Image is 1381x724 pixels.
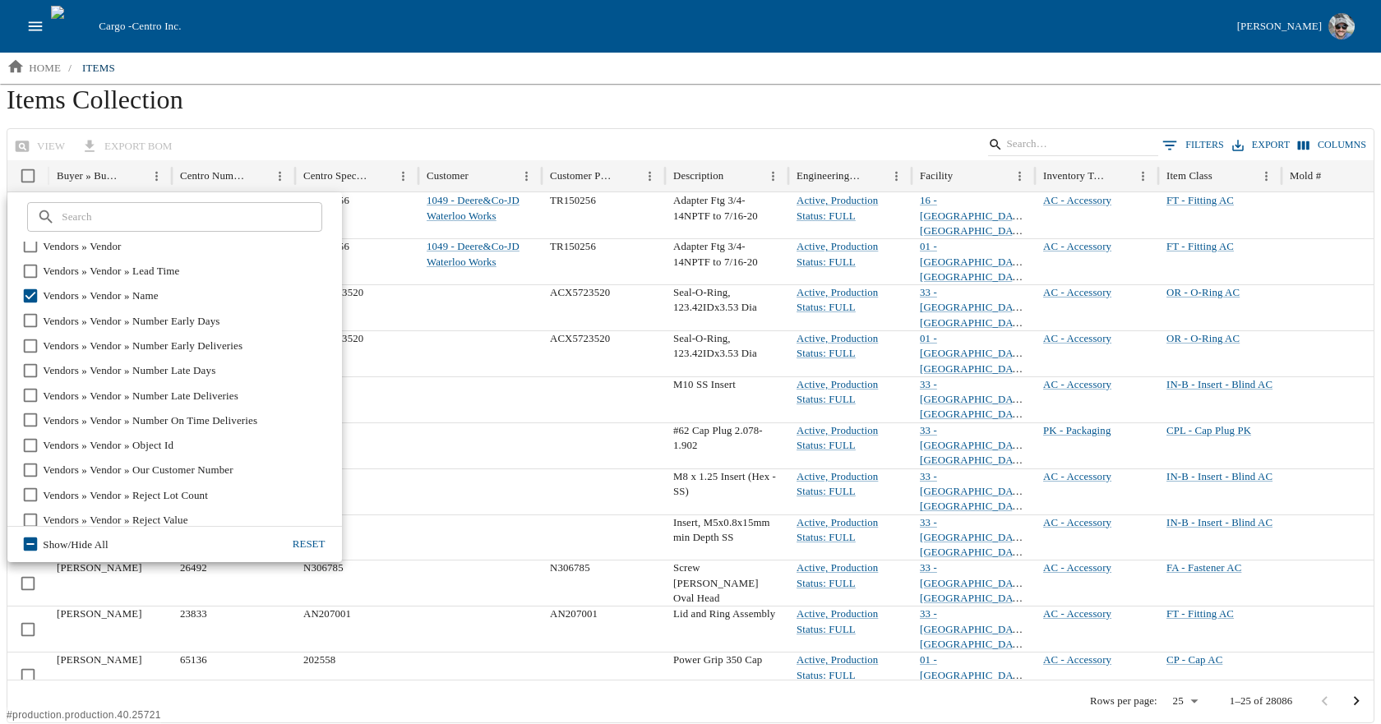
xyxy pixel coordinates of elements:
[295,560,418,606] div: N306785
[470,165,492,187] button: Sort
[172,560,295,606] div: 26492
[1290,170,1321,182] div: Mold #
[1166,241,1234,252] a: FT - Fitting AC
[43,413,257,429] span: Vendors » Vendor » Number On Time Deliveries
[145,165,168,187] button: Menu
[1043,379,1111,390] a: AC - Accessory
[797,170,862,182] div: Engineering Status
[1043,425,1111,436] a: PK - Packaging
[1043,517,1111,528] a: AC - Accessory
[180,170,246,182] div: Centro Number
[1166,170,1212,182] div: Item Class
[1166,195,1234,206] a: FT - Fitting AC
[1341,685,1372,717] button: Go to next page
[283,530,335,559] button: Reset
[797,333,878,359] a: Active, Production Status: FULL
[797,379,878,405] a: Active, Production Status: FULL
[427,195,520,221] a: 1049 - Deere&Co-JD Waterloo Works
[247,165,270,187] button: Sort
[1166,608,1234,620] a: FT - Fitting AC
[132,20,181,32] span: Centro Inc.
[1294,133,1370,157] button: Select columns
[920,517,1032,559] a: 33 - [GEOGRAPHIC_DATA], [GEOGRAPHIC_DATA]
[542,192,665,238] div: TR150256
[920,170,953,182] div: Facility
[617,165,640,187] button: Sort
[427,241,520,267] a: 1049 - Deere&Co-JD Waterloo Works
[639,165,661,187] button: Menu
[1043,333,1111,344] a: AC - Accessory
[920,195,1032,237] a: 16 - [GEOGRAPHIC_DATA], [GEOGRAPHIC_DATA]
[920,608,1032,650] a: 33 - [GEOGRAPHIC_DATA], [GEOGRAPHIC_DATA]
[665,514,788,560] div: Insert, M5x0.8x15mm min Depth SS
[43,462,233,478] span: Vendors » Vendor » Our Customer Number
[1006,133,1134,156] input: Search…
[542,606,665,652] div: AN207001
[797,425,878,451] a: Active, Production Status: FULL
[542,284,665,330] div: ACX5723520
[1231,8,1361,44] button: [PERSON_NAME]
[1166,333,1240,344] a: OR - O-Ring AC
[68,60,72,76] li: /
[82,60,115,76] p: items
[542,238,665,284] div: TR150256
[665,422,788,468] div: #62 Cap Plug 2.078-1.902
[920,654,1032,696] a: 01 - [GEOGRAPHIC_DATA], [GEOGRAPHIC_DATA]
[665,606,788,652] div: Lid and Ring Assembly
[295,330,418,376] div: ACX5723520
[48,606,172,652] div: [PERSON_NAME]
[920,471,1032,513] a: 33 - [GEOGRAPHIC_DATA], [GEOGRAPHIC_DATA]
[1111,165,1133,187] button: Sort
[920,287,1032,329] a: 33 - [GEOGRAPHIC_DATA], [GEOGRAPHIC_DATA]
[797,517,878,543] a: Active, Production Status: FULL
[72,55,125,81] a: items
[542,330,665,376] div: ACX5723520
[124,165,146,187] button: Sort
[797,241,878,267] a: Active, Production Status: FULL
[43,313,219,330] span: Vendors » Vendor » Number Early Days
[1043,241,1111,252] a: AC - Accessory
[1043,471,1111,482] a: AC - Accessory
[1090,694,1157,708] p: Rows per page:
[797,562,878,588] a: Active, Production Status: FULL
[295,468,418,514] div: 40906
[1043,654,1111,666] a: AC - Accessory
[1237,17,1322,36] div: [PERSON_NAME]
[1158,133,1228,158] button: Show filters
[427,170,469,182] div: Customer
[7,192,342,562] div: Select columns
[673,170,723,182] div: Description
[1166,517,1272,528] a: IN-B - Insert - Blind AC
[1043,287,1111,298] a: AC - Accessory
[392,165,414,187] button: Menu
[988,133,1158,160] div: Search
[542,560,665,606] div: N306785
[665,238,788,284] div: Adapter Ftg 3/4-14NPTF to 7/16-20
[1132,165,1154,187] button: Menu
[48,652,172,698] div: [PERSON_NAME]
[1043,608,1111,620] a: AC - Accessory
[665,652,788,698] div: Power Grip 350 Cap
[665,468,788,514] div: M8 x 1.25 Insert (Hex - SS)
[920,333,1032,375] a: 01 - [GEOGRAPHIC_DATA], [GEOGRAPHIC_DATA]
[1043,170,1109,182] div: Inventory Type
[665,192,788,238] div: Adapter Ftg 3/4-14NPTF to 7/16-20
[172,652,295,698] div: 65136
[1230,694,1293,708] p: 1–25 of 28086
[920,379,1032,421] a: 33 - [GEOGRAPHIC_DATA], [GEOGRAPHIC_DATA]
[269,165,291,187] button: Menu
[92,18,1230,35] div: Cargo -
[29,60,61,76] p: home
[797,471,878,497] a: Active, Production Status: FULL
[665,376,788,422] div: M10 SS Insert
[1166,471,1272,482] a: IN-B - Insert - Blind AC
[48,560,172,606] div: [PERSON_NAME]
[43,263,179,279] span: Vendors » Vendor » Lead Time
[1166,379,1272,390] a: IN-B - Insert - Blind AC
[43,238,121,255] span: Vendors » Vendor
[43,338,242,354] span: Vendors » Vendor » Number Early Deliveries
[43,288,158,304] span: Vendors » Vendor » Name
[1166,425,1251,436] a: CPL - Cap Plug PK
[1043,562,1111,574] a: AC - Accessory
[1166,654,1222,666] a: CP - Cap AC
